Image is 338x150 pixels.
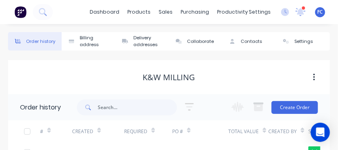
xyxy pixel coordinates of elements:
div: K&W Milling [143,73,195,82]
div: Collaborate [187,38,214,45]
button: Order history [8,32,62,51]
div: Order history [26,38,55,45]
a: dashboard [86,6,124,18]
div: Required [124,120,172,142]
button: Contacts [223,32,276,51]
div: Total Value [228,120,268,142]
div: Created [72,120,124,142]
div: PO # [172,128,183,135]
div: Required [124,128,147,135]
div: Settings [294,38,313,45]
div: productivity [213,6,252,18]
input: Search... [98,99,177,116]
div: # [40,120,72,142]
div: Created [72,128,93,135]
div: settings [245,6,275,18]
button: Create Order [272,101,318,114]
div: # [40,128,43,135]
div: purchasing [177,6,213,18]
div: Open Intercom Messenger [311,123,330,142]
div: Total Value [228,128,259,135]
div: Billing address [80,34,111,48]
span: FC [318,8,323,16]
div: Contacts [241,38,262,45]
div: Status [308,128,326,135]
button: Collaborate [169,32,223,51]
button: Billing address [62,32,115,51]
div: Order history [20,103,61,112]
button: Settings [276,32,330,51]
img: Factory [14,6,26,18]
div: Delivery addresses [133,34,165,48]
div: Created By [268,120,308,142]
div: Created By [268,128,297,135]
div: PO # [172,120,228,142]
div: sales [155,6,177,18]
button: Delivery addresses [115,32,169,51]
div: products [124,6,155,18]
